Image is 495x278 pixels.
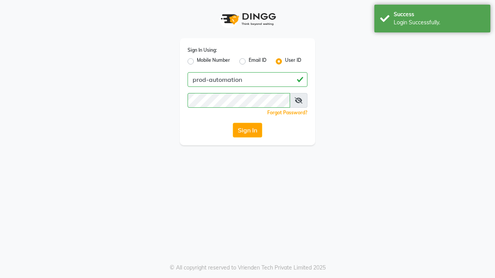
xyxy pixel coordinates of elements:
[197,57,230,66] label: Mobile Number
[188,93,290,108] input: Username
[249,57,266,66] label: Email ID
[233,123,262,137] button: Sign In
[188,47,217,54] label: Sign In Using:
[285,57,301,66] label: User ID
[188,72,307,87] input: Username
[394,10,485,19] div: Success
[217,8,278,31] img: logo1.svg
[267,110,307,115] a: Forgot Password?
[394,19,485,27] div: Login Successfully.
